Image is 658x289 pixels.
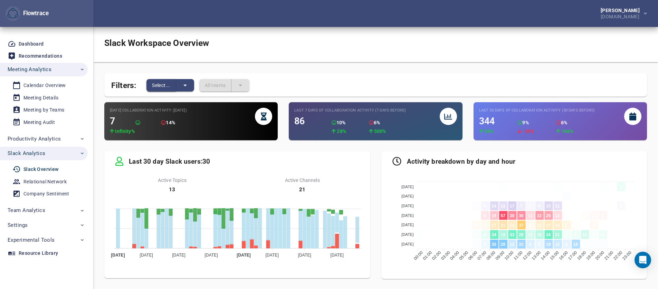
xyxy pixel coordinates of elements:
tspan: 02:00 [431,250,442,261]
b: 13 [169,186,175,193]
tspan: 14:00 [540,250,551,261]
span: 28 % [336,128,346,134]
tspan: 04:00 [449,250,460,261]
tspan: 00:00 [413,250,424,261]
tspan: [DATE] [140,253,153,258]
span: Slack Analytics [8,149,45,158]
span: 7 [110,116,115,126]
div: Flowtrace [20,9,49,18]
span: 86 [294,116,305,126]
small: Last 7 days of Collaboration Activity (7 days before) [294,108,406,113]
tspan: 16:00 [558,250,569,261]
tspan: [DATE] [401,213,413,218]
tspan: [DATE] [330,253,344,258]
tspan: [DATE] [298,253,311,258]
tspan: 10:00 [503,250,514,261]
span: 6% [374,120,380,125]
tspan: 22:00 [612,250,623,261]
div: Flowtrace [6,6,49,21]
div: Meeting Audit [23,118,55,127]
tspan: 11:00 [513,250,524,261]
tspan: [DATE] [401,204,413,208]
tspan: 18:00 [576,250,587,261]
span: 9% [522,120,528,125]
span: Active Channels [240,177,365,186]
tspan: 20:00 [594,250,605,261]
div: [PERSON_NAME] [601,8,642,13]
h1: Slack Workspace Overview [104,38,209,48]
div: Company Sentiment [23,190,69,198]
tspan: 06:00 [467,250,478,261]
span: Select... [152,81,170,89]
div: Meeting by Teams [23,106,64,114]
tspan: [DATE] [401,232,413,237]
small: Last 30 days of Collaboration Activity (30 days before) [479,108,595,113]
span: Active Topics [110,177,235,186]
span: 500 % [373,128,386,134]
tspan: [DATE] [266,253,279,258]
small: [DATE] Collaboration Activity ([DATE]) [110,108,187,113]
span: 166 % [560,128,573,134]
span: Infinity % [114,128,135,134]
tspan: 01:00 [422,250,433,261]
tspan: [DATE] [401,223,413,227]
span: 344 [479,116,495,126]
button: Select... [146,79,176,91]
button: [PERSON_NAME][DOMAIN_NAME] [590,6,652,21]
div: Meeting Details [23,94,58,102]
tspan: 17:00 [567,250,578,261]
tspan: 08:00 [485,250,496,261]
b: 21 [299,186,305,193]
tspan: 09:00 [494,250,505,261]
span: Settings [8,221,28,230]
div: [DOMAIN_NAME] [601,13,642,19]
tspan: 03:00 [440,250,451,261]
span: Team Analytics [8,206,45,215]
div: Slack Overview [23,165,59,174]
tspan: 19:00 [585,250,596,261]
tspan: 12:00 [522,250,533,261]
tspan: [DATE] [401,242,413,246]
img: Flowtrace [7,8,18,19]
b: Based on timezone: Europe/Copenhagen [401,157,515,166]
tspan: 05:00 [458,250,469,261]
div: split button [199,79,250,91]
tspan: 15:00 [549,250,560,261]
span: Experimental Tools [8,235,55,244]
span: -20 % [522,128,534,134]
tspan: 21:00 [603,250,614,261]
tspan: [DATE] [111,253,125,258]
div: Recommendations [19,52,62,60]
tspan: [DATE] [237,253,251,258]
tspan: [DATE] [401,185,413,189]
span: Filters: [111,77,136,91]
tspan: 23:00 [621,250,632,261]
tspan: 07:00 [476,250,487,261]
span: Productivity Analytics [8,134,61,143]
button: Flowtrace [6,6,20,21]
b: Last 30 day Slack users: 30 [123,157,210,166]
span: 34 % [483,128,494,134]
div: split button [146,79,194,91]
tspan: 13:00 [531,250,542,261]
span: Meeting Analytics [8,65,51,74]
span: 14% [166,120,175,125]
div: Calendar Overview [23,81,66,90]
div: Open Intercom Messenger [635,252,651,268]
tspan: [DATE] [172,253,185,258]
span: 6% [561,120,567,125]
span: 10% [336,120,345,125]
div: Relational Network [23,177,67,186]
div: Dashboard [19,40,44,48]
tspan: [DATE] [204,253,218,258]
div: Resource Library [19,249,58,258]
tspan: [DATE] [401,194,413,199]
